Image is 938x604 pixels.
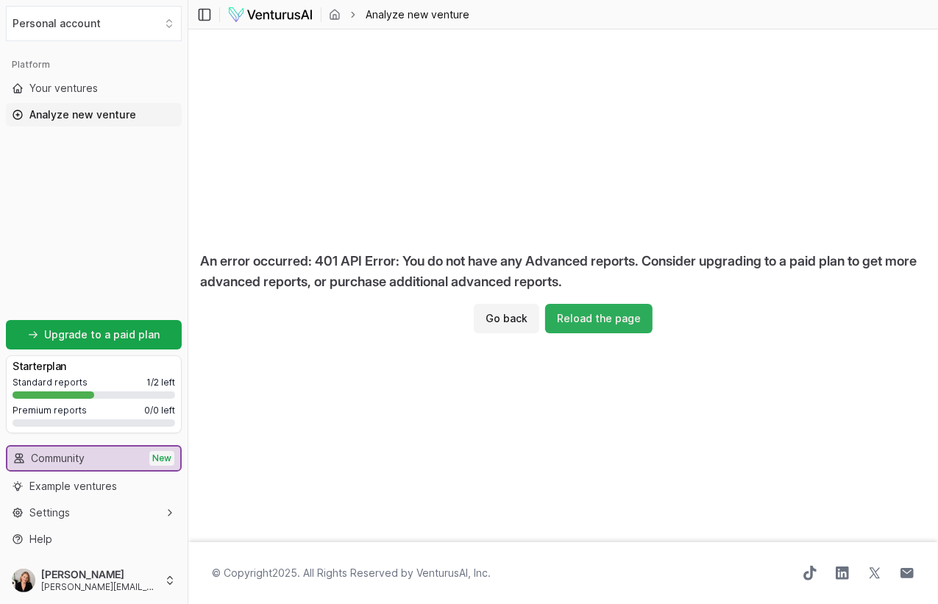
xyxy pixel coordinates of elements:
[41,568,158,581] span: [PERSON_NAME]
[227,6,313,24] img: logo
[149,451,174,466] span: New
[366,7,469,22] span: Analyze new venture
[13,359,175,374] h3: Starter plan
[212,566,491,580] span: © Copyright 2025 . All Rights Reserved by .
[6,320,182,349] a: Upgrade to a paid plan
[6,103,182,127] a: Analyze new venture
[12,569,35,592] img: ACg8ocLaAHmvfD0GBK_dDHI9jxl2p3ok28PHMT3i5CSMdY8-n6BoCoNb=s96-c
[6,475,182,498] a: Example ventures
[13,405,87,416] span: Premium reports
[29,107,136,122] span: Analyze new venture
[416,566,488,579] a: VenturusAI, Inc
[6,563,182,598] button: [PERSON_NAME][PERSON_NAME][EMAIL_ADDRESS][DOMAIN_NAME]
[29,81,98,96] span: Your ventures
[41,581,158,593] span: [PERSON_NAME][EMAIL_ADDRESS][DOMAIN_NAME]
[6,527,182,551] a: Help
[6,77,182,100] a: Your ventures
[29,505,70,520] span: Settings
[545,304,653,333] button: Reload the page
[13,377,88,388] span: Standard reports
[6,53,182,77] div: Platform
[188,239,938,304] div: An error occurred: 401 API Error: You do not have any Advanced reports. Consider upgrading to a p...
[44,327,160,342] span: Upgrade to a paid plan
[6,501,182,525] button: Settings
[474,304,539,333] button: Go back
[31,451,85,466] span: Community
[7,447,180,470] a: CommunityNew
[329,7,469,22] nav: breadcrumb
[144,405,175,416] span: 0 / 0 left
[146,377,175,388] span: 1 / 2 left
[6,6,182,41] button: Select an organization
[29,532,52,547] span: Help
[29,479,117,494] span: Example ventures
